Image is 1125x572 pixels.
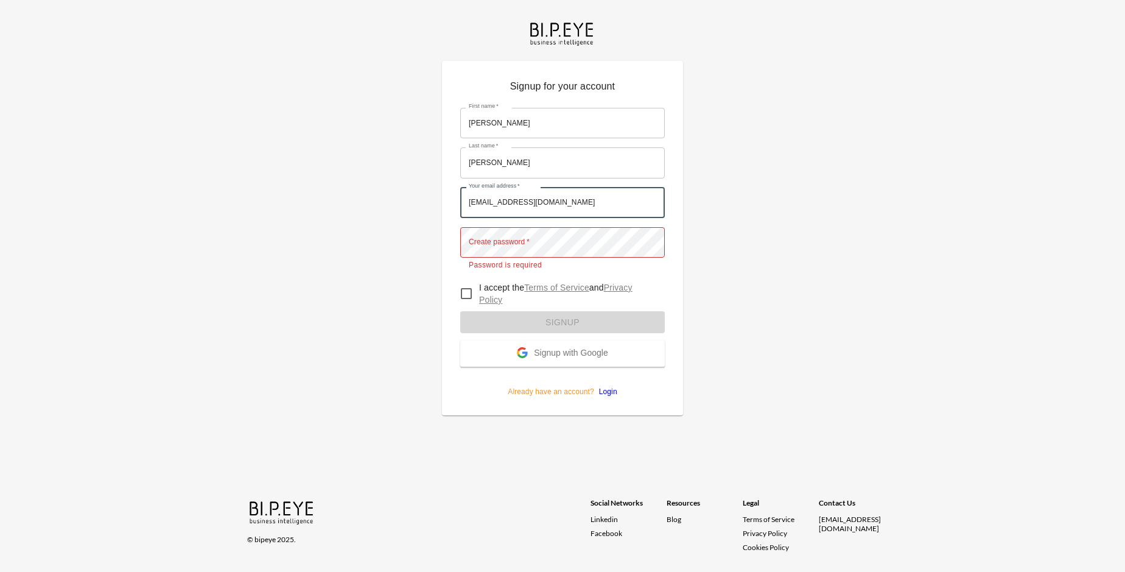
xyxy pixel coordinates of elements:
div: Social Networks [591,498,667,515]
p: Password is required [469,260,656,272]
label: Last name [469,142,498,150]
span: Signup with Google [534,348,608,360]
div: [EMAIL_ADDRESS][DOMAIN_NAME] [819,515,895,533]
div: Legal [743,498,819,515]
span: Linkedin [591,515,618,524]
button: Signup with Google [460,341,665,367]
a: Cookies Policy [743,543,789,552]
p: I accept the and [479,281,655,306]
p: Already have an account? [460,367,665,397]
p: Signup for your account [460,79,665,99]
a: Terms of Service [743,515,814,524]
div: © bipeye 2025. [247,528,573,544]
img: bipeye-logo [528,19,597,47]
a: Privacy Policy [479,283,633,305]
div: Contact Us [819,498,895,515]
img: bipeye-logo [247,498,317,526]
div: Resources [667,498,743,515]
a: Linkedin [591,515,667,524]
a: Terms of Service [524,283,589,292]
label: First name [469,102,499,110]
a: Privacy Policy [743,529,787,538]
a: Blog [667,515,681,524]
label: Your email address [469,182,520,190]
span: Facebook [591,529,622,538]
a: Facebook [591,529,667,538]
a: Login [594,387,617,396]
